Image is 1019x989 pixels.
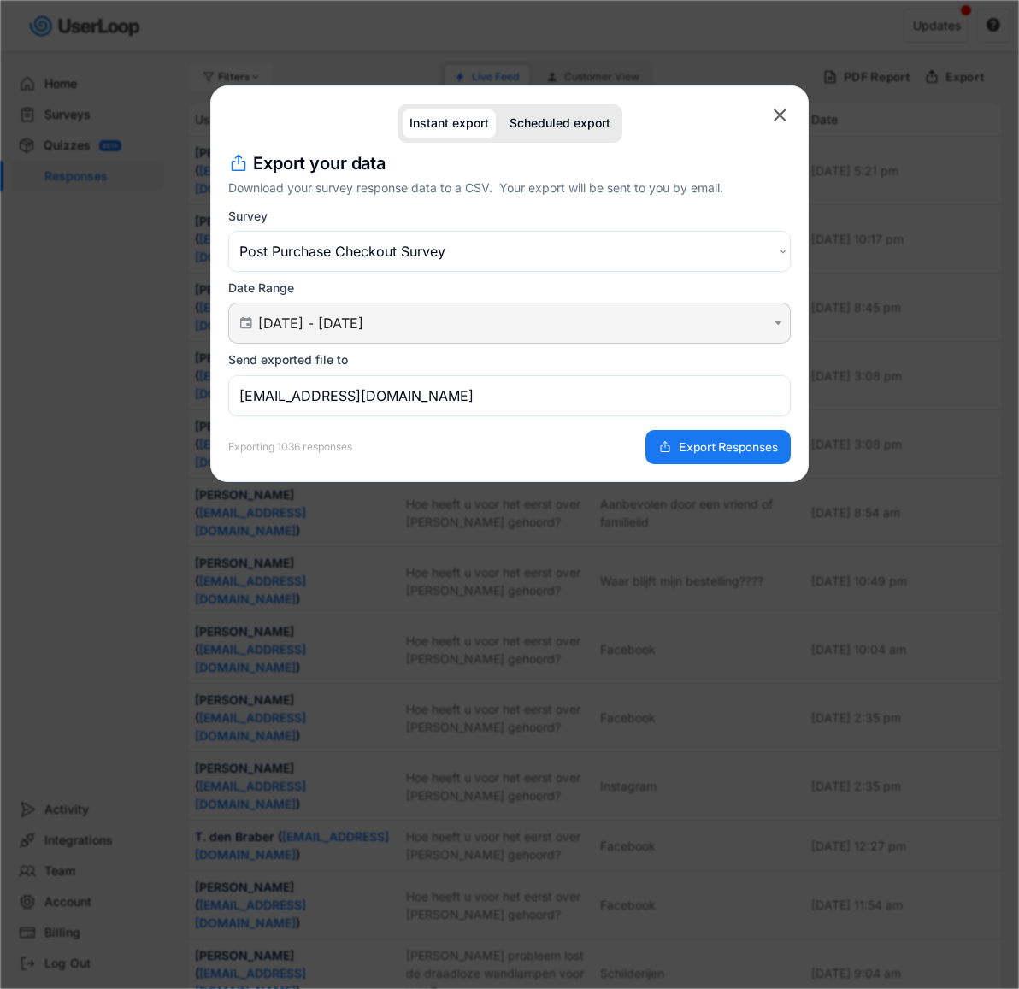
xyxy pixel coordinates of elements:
text:  [775,315,782,330]
span: Export Responses [679,441,778,453]
button:  [769,104,791,126]
div: Download your survey response data to a CSV. Your export will be sent to you by email. [228,179,791,197]
button:  [770,316,786,331]
text:  [240,315,252,331]
button: Export Responses [645,430,791,464]
div: Exporting 1036 responses [228,442,352,452]
div: Scheduled export [509,116,610,131]
div: Send exported file to [228,352,348,368]
button:  [238,315,254,331]
div: Instant export [409,116,489,131]
input: Air Date/Time Picker [258,315,766,332]
div: Survey [228,209,268,224]
text:  [774,104,786,126]
div: Date Range [228,280,294,296]
h4: Export your data [253,151,386,175]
